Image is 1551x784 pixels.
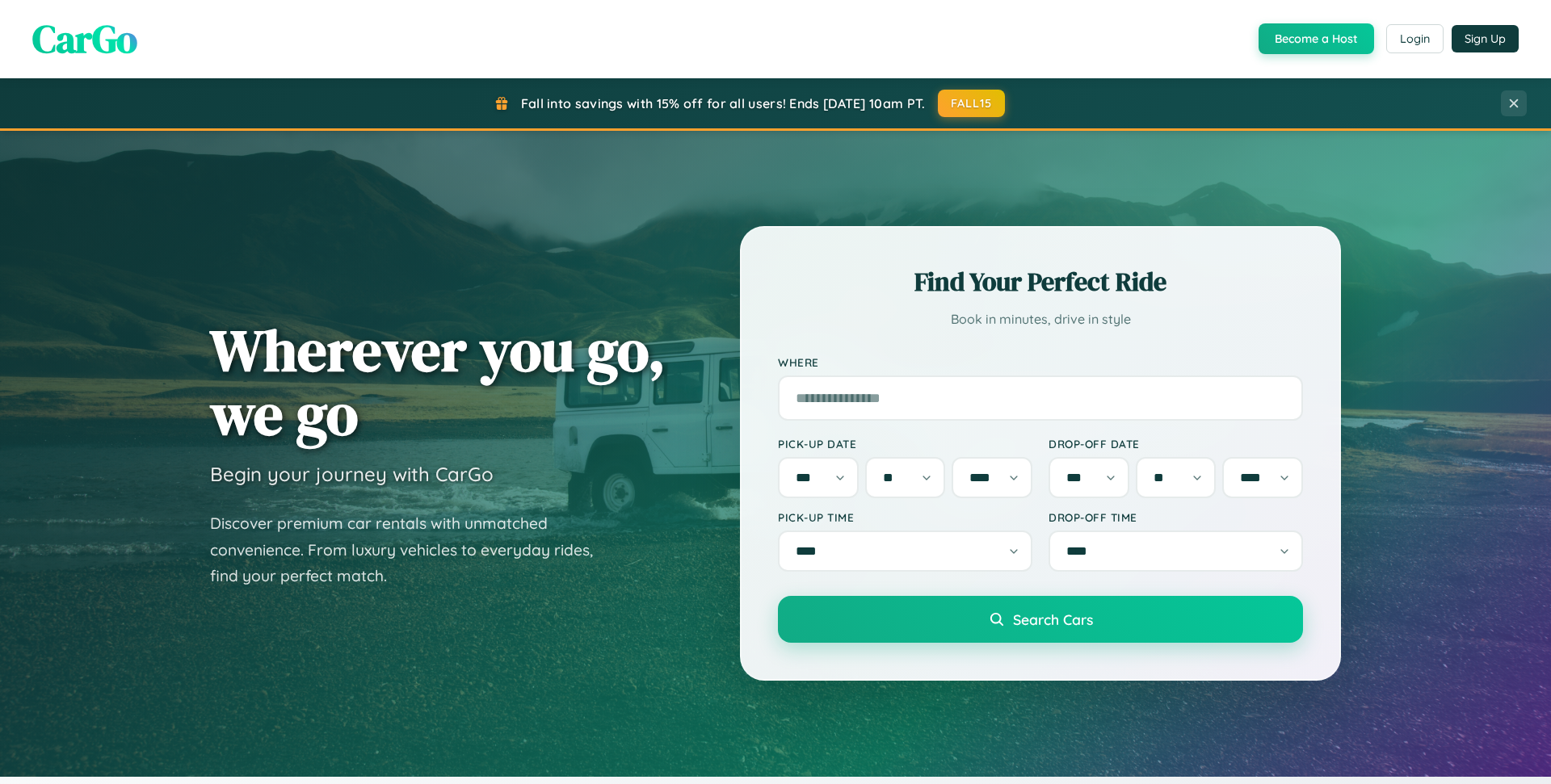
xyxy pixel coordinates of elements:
[1452,25,1519,52] button: Sign Up
[1049,437,1303,451] label: Drop-off Date
[521,95,926,111] span: Fall into savings with 15% off for all users! Ends [DATE] 10am PT.
[1013,610,1093,628] span: Search Cars
[778,510,1032,524] label: Pick-up Time
[778,437,1032,451] label: Pick-up Date
[778,308,1303,331] p: Book in minutes, drive in style
[1386,24,1444,53] button: Login
[1049,510,1303,524] label: Drop-off Time
[778,264,1303,300] h2: Find Your Perfect Ride
[938,90,1006,117] button: FALL15
[210,462,494,486] h3: Begin your journey with CarGo
[210,318,666,446] h1: Wherever you go, we go
[778,355,1303,369] label: Where
[210,510,614,589] p: Discover premium car rentals with unmatched convenience. From luxury vehicles to everyday rides, ...
[1259,23,1374,54] button: Become a Host
[778,596,1303,643] button: Search Cars
[32,12,137,65] span: CarGo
